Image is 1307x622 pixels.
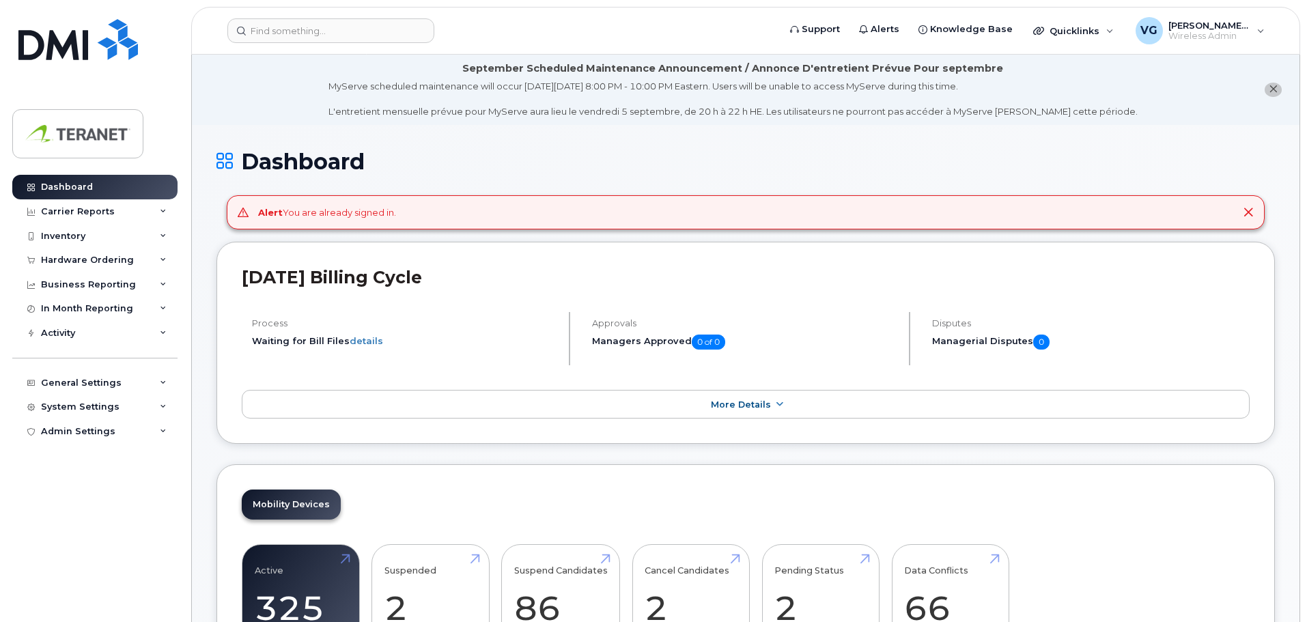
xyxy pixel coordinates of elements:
h4: Process [252,318,557,328]
div: September Scheduled Maintenance Announcement / Annonce D'entretient Prévue Pour septembre [462,61,1003,76]
span: 0 of 0 [692,335,725,350]
button: close notification [1265,83,1282,97]
h5: Managers Approved [592,335,897,350]
h2: [DATE] Billing Cycle [242,267,1250,287]
li: Waiting for Bill Files [252,335,557,348]
strong: Alert [258,207,283,218]
span: 0 [1033,335,1050,350]
h4: Disputes [932,318,1250,328]
a: Mobility Devices [242,490,341,520]
a: details [350,335,383,346]
div: You are already signed in. [258,206,396,219]
div: MyServe scheduled maintenance will occur [DATE][DATE] 8:00 PM - 10:00 PM Eastern. Users will be u... [328,80,1138,118]
span: More Details [711,399,771,410]
h4: Approvals [592,318,897,328]
h5: Managerial Disputes [932,335,1250,350]
h1: Dashboard [216,150,1275,173]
